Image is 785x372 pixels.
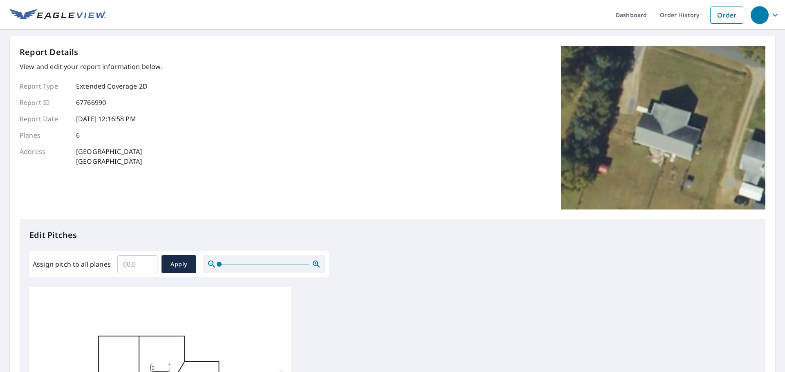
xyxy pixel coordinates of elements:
[76,130,80,140] p: 6
[76,114,136,124] p: [DATE] 12:16:58 PM
[20,130,69,140] p: Planes
[20,62,162,71] p: View and edit your report information below.
[76,98,106,107] p: 67766990
[20,46,78,58] p: Report Details
[20,147,69,166] p: Address
[76,81,148,91] p: Extended Coverage 2D
[161,255,196,273] button: Apply
[168,259,190,270] span: Apply
[10,9,106,21] img: EV Logo
[20,114,69,124] p: Report Date
[33,259,111,269] label: Assign pitch to all planes
[710,7,743,24] a: Order
[20,98,69,107] p: Report ID
[561,46,765,209] img: Top image
[76,147,142,166] p: [GEOGRAPHIC_DATA] [GEOGRAPHIC_DATA]
[20,81,69,91] p: Report Type
[117,253,157,276] input: 00.0
[29,229,756,241] p: Edit Pitches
